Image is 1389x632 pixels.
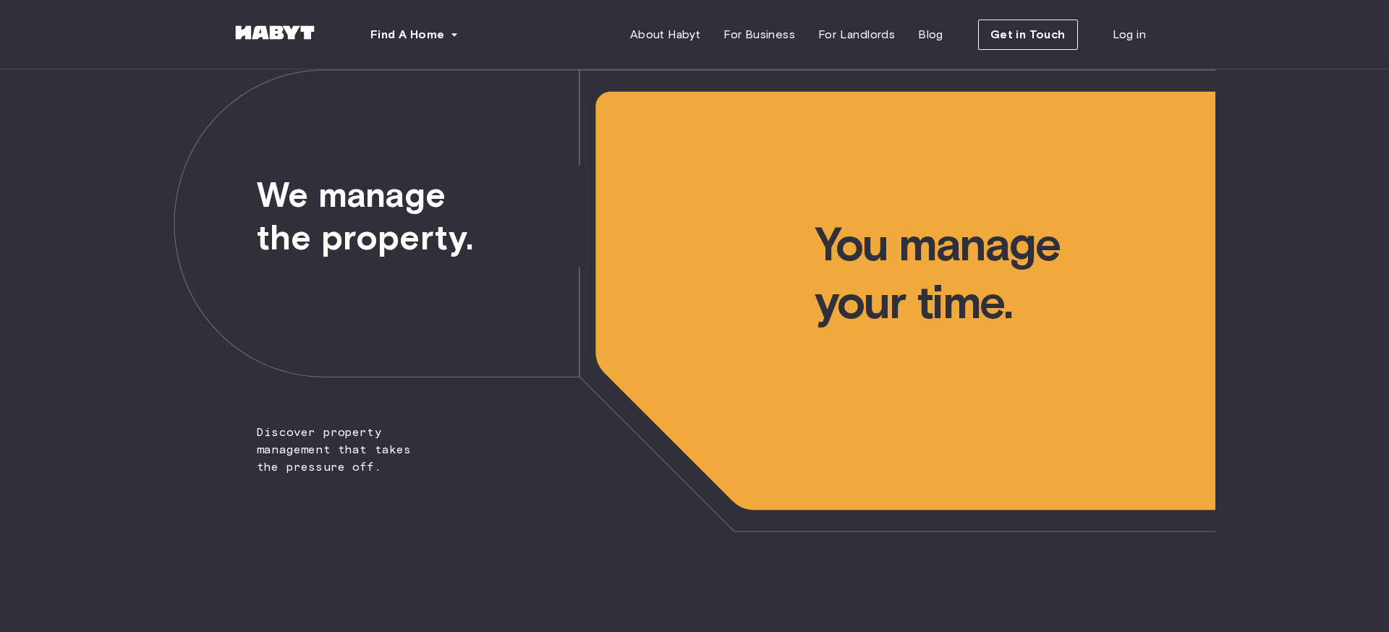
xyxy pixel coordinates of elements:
[630,26,700,43] span: About Habyt
[370,26,444,43] span: Find A Home
[174,69,1215,532] img: we-make-moves-not-waiting-lists
[990,26,1066,43] span: Get in Touch
[712,20,807,49] a: For Business
[818,26,895,43] span: For Landlords
[807,20,906,49] a: For Landlords
[619,20,712,49] a: About Habyt
[359,20,470,49] button: Find A Home
[906,20,955,49] a: Blog
[1113,26,1146,43] span: Log in
[1101,20,1157,49] a: Log in
[723,26,795,43] span: For Business
[918,26,943,43] span: Blog
[231,25,318,40] img: Habyt
[815,69,1215,331] span: You manage your time.
[174,69,439,476] span: Discover property management that takes the pressure off.
[978,20,1078,50] button: Get in Touch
